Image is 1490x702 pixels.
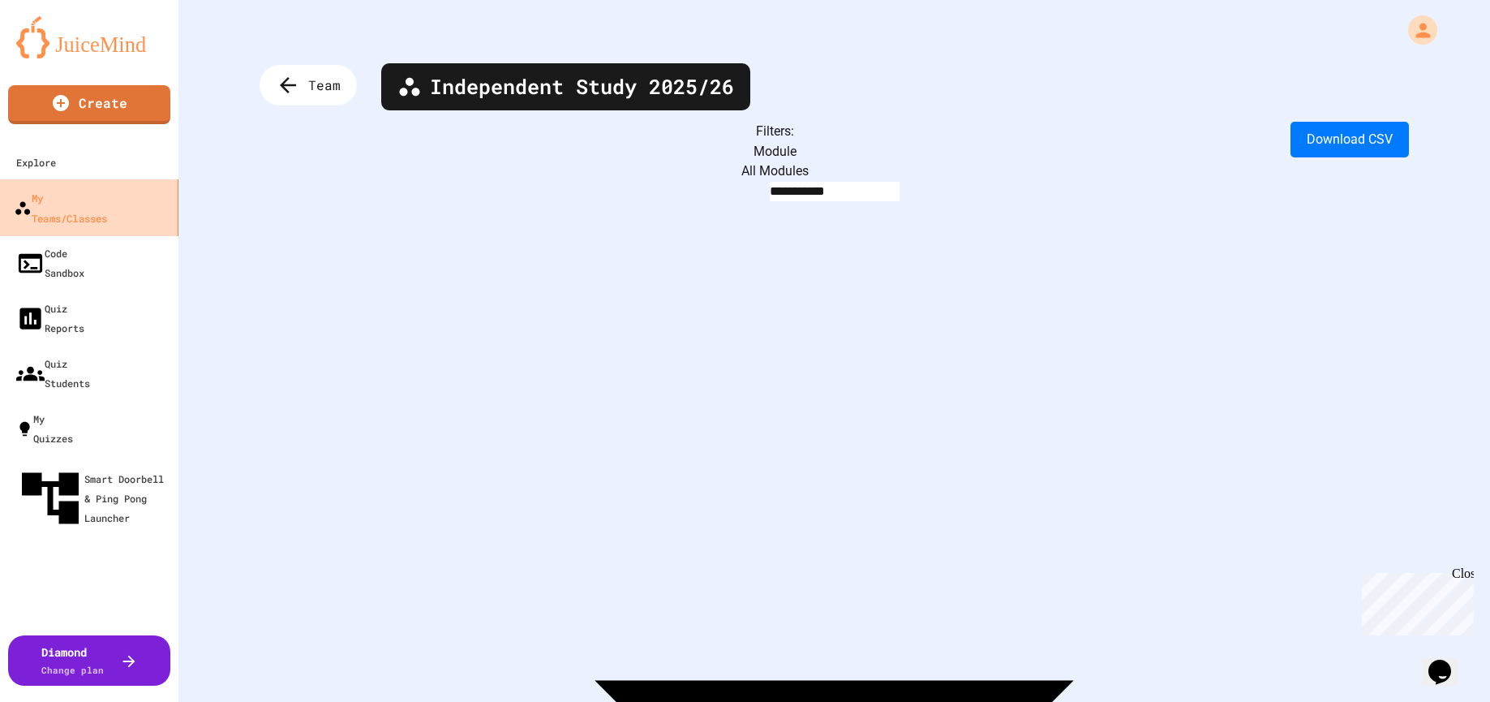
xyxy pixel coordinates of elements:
div: Smart Doorbell & Ping Pong Launcher [16,464,172,532]
div: My Quizzes [16,409,73,448]
div: Chat with us now!Close [6,6,112,103]
div: Quiz Reports [16,299,84,338]
button: Download CSV [1290,122,1409,157]
span: Independent Study 2025/26 [430,71,734,102]
img: logo-orange.svg [16,16,162,58]
label: Module [754,144,797,159]
span: Team [308,75,341,95]
div: Code Sandbox [16,243,84,282]
iframe: chat widget [1422,637,1474,686]
div: Filters: [260,122,1409,141]
div: My Account [1391,11,1441,49]
iframe: chat widget [1355,566,1474,635]
a: Create [8,85,170,124]
div: My Teams/Classes [14,187,107,227]
span: Change plan [41,664,104,676]
div: Quiz Students [16,354,90,393]
div: Explore [16,153,56,172]
div: Diamond [41,644,104,678]
button: DiamondChange plan [8,635,170,686]
div: All Modules [260,162,1409,181]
